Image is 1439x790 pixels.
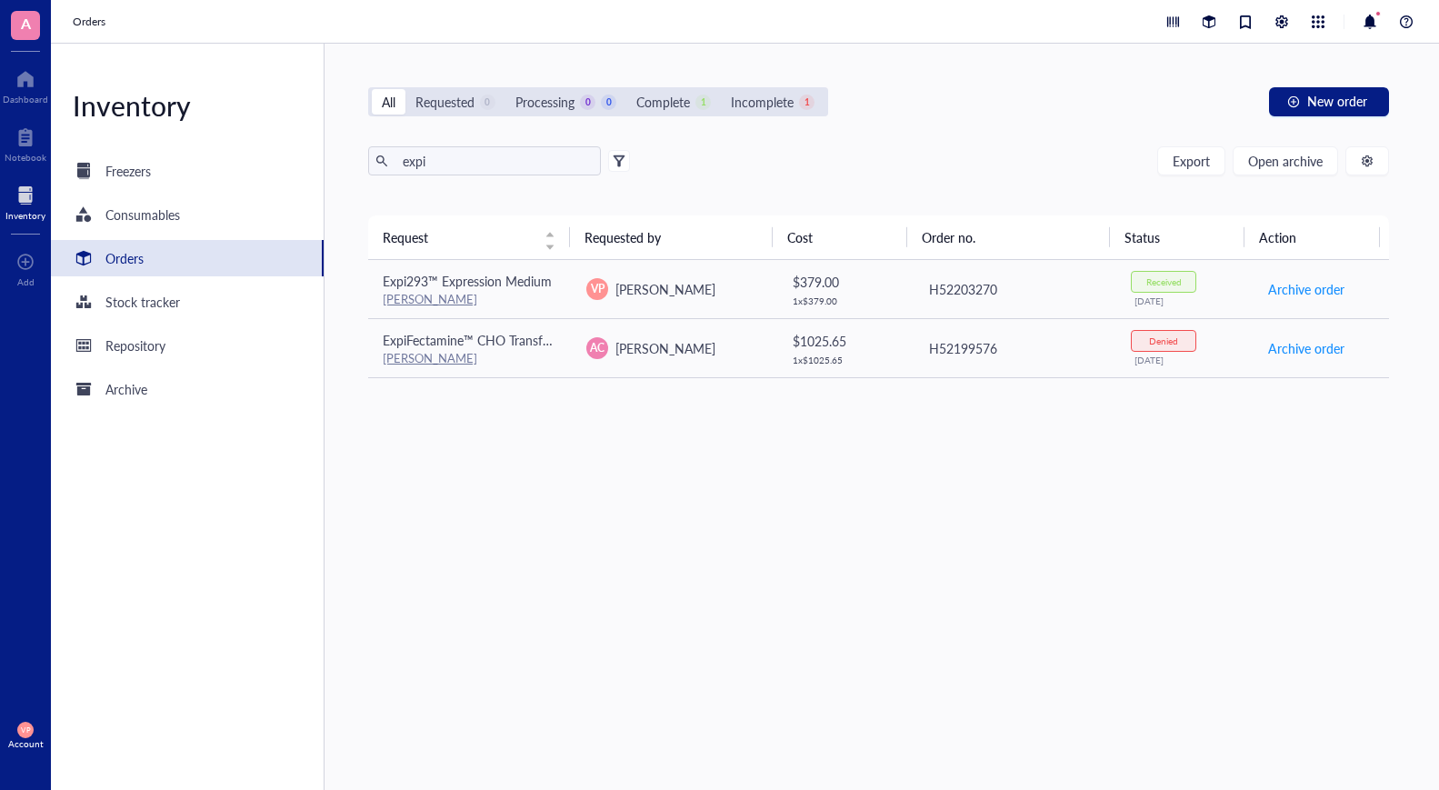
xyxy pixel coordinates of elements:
[3,94,48,105] div: Dashboard
[51,284,324,320] a: Stock tracker
[383,227,535,247] span: Request
[51,87,324,124] div: Inventory
[695,95,711,110] div: 1
[1248,154,1323,168] span: Open archive
[105,248,144,268] div: Orders
[907,215,1110,259] th: Order no.
[105,379,147,399] div: Archive
[480,95,495,110] div: 0
[21,725,30,734] span: VP
[1268,338,1344,358] span: Archive order
[105,292,180,312] div: Stock tracker
[105,161,151,181] div: Freezers
[5,181,45,221] a: Inventory
[913,260,1117,319] td: H52203270
[1157,146,1225,175] button: Export
[105,335,165,355] div: Repository
[793,331,898,351] div: $ 1025.65
[368,87,828,116] div: segmented control
[51,371,324,407] a: Archive
[793,295,898,306] div: 1 x $ 379.00
[1146,276,1182,287] div: Received
[580,95,595,110] div: 0
[793,272,898,292] div: $ 379.00
[1134,295,1238,306] div: [DATE]
[382,92,395,112] div: All
[601,95,616,110] div: 0
[913,318,1117,377] td: H52199576
[105,205,180,225] div: Consumables
[929,279,1103,299] div: H52203270
[1149,335,1178,346] div: Denied
[615,280,715,298] span: [PERSON_NAME]
[383,349,477,366] a: [PERSON_NAME]
[1269,87,1389,116] button: New order
[51,327,324,364] a: Repository
[1244,215,1379,259] th: Action
[1173,154,1210,168] span: Export
[5,152,46,163] div: Notebook
[51,196,324,233] a: Consumables
[570,215,773,259] th: Requested by
[1307,94,1367,108] span: New order
[1134,355,1238,365] div: [DATE]
[5,210,45,221] div: Inventory
[368,215,571,259] th: Request
[1110,215,1244,259] th: Status
[3,65,48,105] a: Dashboard
[51,153,324,189] a: Freezers
[415,92,475,112] div: Requested
[1268,279,1344,299] span: Archive order
[383,290,477,307] a: [PERSON_NAME]
[773,215,907,259] th: Cost
[615,339,715,357] span: [PERSON_NAME]
[383,272,552,290] span: Expi293™ Expression Medium
[1233,146,1338,175] button: Open archive
[515,92,575,112] div: Processing
[731,92,794,112] div: Incomplete
[591,281,605,297] span: VP
[590,340,605,356] span: AC
[17,276,35,287] div: Add
[51,240,324,276] a: Orders
[793,355,898,365] div: 1 x $ 1025.65
[383,331,596,349] span: ExpiFectamine™ CHO Transfection Kit
[8,738,44,749] div: Account
[395,147,594,175] input: Find orders in table
[799,95,814,110] div: 1
[636,92,690,112] div: Complete
[73,13,109,31] a: Orders
[929,338,1103,358] div: H52199576
[5,123,46,163] a: Notebook
[21,12,31,35] span: A
[1267,334,1345,363] button: Archive order
[1267,275,1345,304] button: Archive order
